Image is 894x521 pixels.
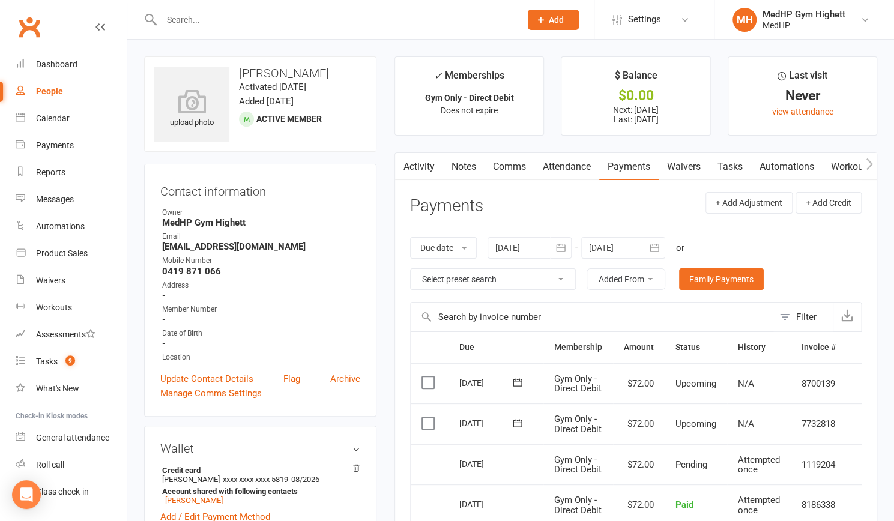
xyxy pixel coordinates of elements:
a: Clubworx [14,12,44,42]
div: Waivers [36,276,65,285]
strong: - [162,290,360,301]
a: Notes [443,153,485,181]
button: Add [528,10,579,30]
div: MedHP [763,20,845,31]
span: Settings [628,6,661,33]
a: What's New [16,375,127,402]
a: People [16,78,127,105]
div: Filter [796,310,817,324]
h3: Contact information [160,180,360,198]
div: Owner [162,207,360,218]
span: Paid [675,499,693,510]
td: 1119204 [791,444,847,485]
th: Membership [543,332,613,363]
div: People [36,86,63,96]
div: Payments [36,140,74,150]
a: view attendance [772,107,833,116]
span: Upcoming [675,378,716,389]
span: Add [549,15,564,25]
div: Open Intercom Messenger [12,480,41,509]
a: General attendance kiosk mode [16,424,127,451]
strong: 0419 871 066 [162,266,360,277]
span: 9 [65,355,75,366]
a: Manage Comms Settings [160,386,262,400]
strong: - [162,314,360,325]
a: Product Sales [16,240,127,267]
span: Gym Only - Direct Debit [554,454,602,475]
div: Memberships [434,68,504,90]
div: Tasks [36,357,58,366]
a: Activity [395,153,443,181]
div: $0.00 [572,89,699,102]
a: Workouts [16,294,127,321]
td: 8700139 [791,363,847,404]
div: Location [162,352,360,363]
a: Tasks [709,153,751,181]
a: Payments [599,153,659,181]
span: Active member [256,114,322,124]
a: Payments [16,132,127,159]
span: Upcoming [675,418,716,429]
a: Waivers [659,153,709,181]
div: Class check-in [36,487,89,496]
span: Gym Only - Direct Debit [554,373,602,394]
time: Activated [DATE] [239,82,306,92]
strong: MedHP Gym Highett [162,217,360,228]
td: $72.00 [613,403,665,444]
strong: Gym Only - Direct Debit [425,93,514,103]
div: Automations [36,221,85,231]
button: Due date [410,237,477,259]
th: Invoice # [791,332,847,363]
div: [DATE] [459,454,515,473]
span: Attempted once [738,454,780,475]
div: Workouts [36,303,72,312]
div: Assessments [36,330,95,339]
div: Last visit [778,68,827,89]
div: or [676,241,684,255]
a: Automations [16,213,127,240]
div: [DATE] [459,414,515,432]
span: 08/2026 [291,475,319,484]
div: MH [732,8,757,32]
div: What's New [36,384,79,393]
button: Filter [773,303,833,331]
th: Due [449,332,543,363]
a: Family Payments [679,268,764,290]
h3: Payments [410,197,483,215]
span: Gym Only - Direct Debit [554,414,602,435]
strong: Credit card [162,466,354,475]
div: Email [162,231,360,242]
th: Status [665,332,727,363]
a: Dashboard [16,51,127,78]
button: + Add Adjustment [705,192,793,214]
time: Added [DATE] [239,96,294,107]
span: xxxx xxxx xxxx 5819 [223,475,288,484]
a: Messages [16,186,127,213]
div: Never [739,89,866,102]
a: Comms [485,153,534,181]
a: Automations [751,153,823,181]
span: Does not expire [441,106,498,115]
span: Attempted once [738,495,780,516]
div: Roll call [36,460,64,469]
div: Address [162,280,360,291]
div: $ Balance [614,68,657,89]
a: Assessments [16,321,127,348]
td: 7732818 [791,403,847,444]
span: Pending [675,459,707,470]
div: [DATE] [459,373,515,392]
h3: [PERSON_NAME] [154,67,366,80]
div: Date of Birth [162,328,360,339]
a: Reports [16,159,127,186]
button: + Add Credit [796,192,862,214]
strong: [EMAIL_ADDRESS][DOMAIN_NAME] [162,241,360,252]
td: $72.00 [613,444,665,485]
a: Update Contact Details [160,372,253,386]
a: Roll call [16,451,127,478]
div: Dashboard [36,59,77,69]
div: Calendar [36,113,70,123]
a: Class kiosk mode [16,478,127,505]
h3: Wallet [160,442,360,455]
a: Workouts [823,153,880,181]
span: Gym Only - Direct Debit [554,495,602,516]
